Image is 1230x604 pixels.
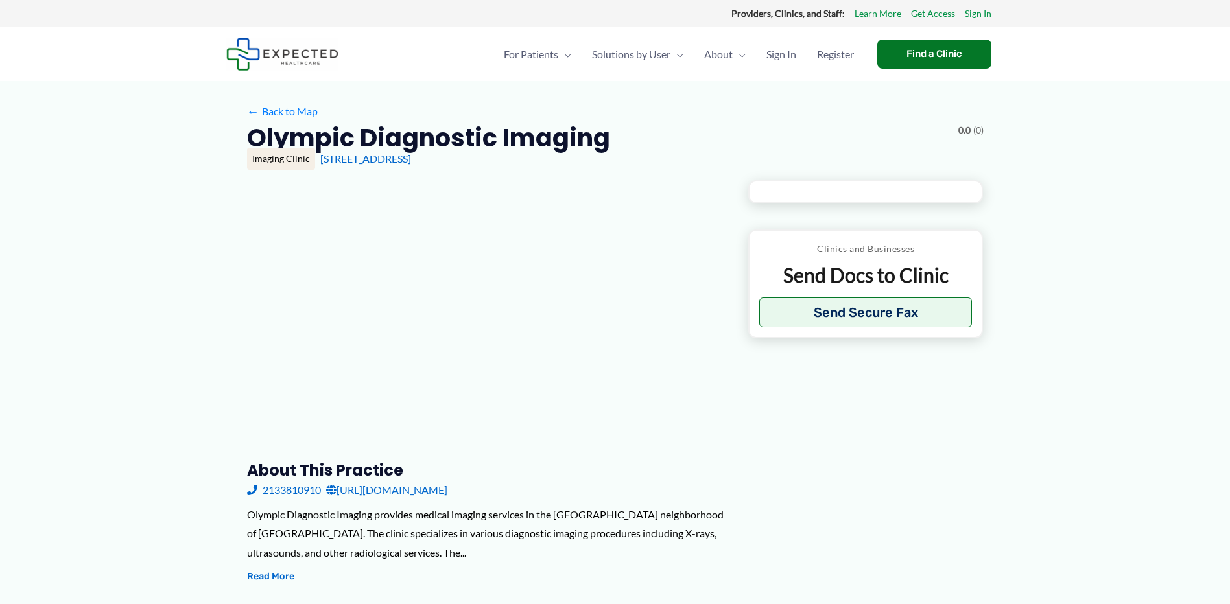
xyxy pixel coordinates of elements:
[694,32,756,77] a: AboutMenu Toggle
[958,122,971,139] span: 0.0
[247,122,610,154] h2: Olympic Diagnostic Imaging
[247,505,727,563] div: Olympic Diagnostic Imaging provides medical imaging services in the [GEOGRAPHIC_DATA] neighborhoo...
[759,262,973,288] p: Send Docs to Clinic
[226,38,338,71] img: Expected Healthcare Logo - side, dark font, small
[493,32,864,77] nav: Primary Site Navigation
[247,460,727,480] h3: About this practice
[704,32,733,77] span: About
[493,32,582,77] a: For PatientsMenu Toggle
[247,102,318,121] a: ←Back to Map
[247,148,315,170] div: Imaging Clinic
[766,32,796,77] span: Sign In
[504,32,558,77] span: For Patients
[326,480,447,500] a: [URL][DOMAIN_NAME]
[592,32,670,77] span: Solutions by User
[965,5,991,22] a: Sign In
[877,40,991,69] a: Find a Clinic
[733,32,746,77] span: Menu Toggle
[670,32,683,77] span: Menu Toggle
[759,297,973,327] button: Send Secure Fax
[817,32,854,77] span: Register
[320,152,411,165] a: [STREET_ADDRESS]
[582,32,694,77] a: Solutions by UserMenu Toggle
[911,5,955,22] a: Get Access
[731,8,845,19] strong: Providers, Clinics, and Staff:
[247,569,294,585] button: Read More
[247,105,259,117] span: ←
[558,32,571,77] span: Menu Toggle
[756,32,807,77] a: Sign In
[247,480,321,500] a: 2133810910
[759,240,973,257] p: Clinics and Businesses
[855,5,901,22] a: Learn More
[807,32,864,77] a: Register
[973,122,984,139] span: (0)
